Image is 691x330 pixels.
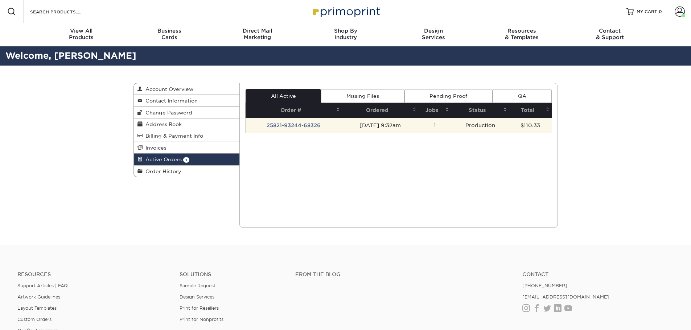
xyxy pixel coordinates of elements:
a: DesignServices [390,23,478,46]
div: & Templates [478,28,566,41]
h4: Resources [17,271,169,277]
th: Order # [246,103,342,118]
span: Active Orders [143,156,182,162]
td: [DATE] 9:32am [342,118,419,133]
span: Contact Information [143,98,198,104]
a: Change Password [134,107,240,118]
th: Ordered [342,103,419,118]
span: Business [125,28,213,34]
a: Address Book [134,118,240,130]
a: Active Orders 1 [134,154,240,165]
span: 0 [659,9,662,14]
td: $110.33 [509,118,551,133]
h4: From the Blog [295,271,503,277]
span: Design [390,28,478,34]
a: Custom Orders [17,317,52,322]
a: Artwork Guidelines [17,294,60,300]
a: Design Services [180,294,214,300]
th: Total [509,103,551,118]
a: Sample Request [180,283,215,288]
img: Primoprint [309,4,382,19]
td: 1 [419,118,451,133]
a: Support Articles | FAQ [17,283,68,288]
span: MY CART [637,9,657,15]
a: View AllProducts [37,23,126,46]
span: Order History [143,168,181,174]
span: Change Password [143,110,192,116]
a: Invoices [134,142,240,154]
a: Pending Proof [404,89,493,103]
div: Industry [301,28,390,41]
a: QA [493,89,551,103]
span: Contact [566,28,654,34]
a: Print for Nonprofits [180,317,223,322]
div: Cards [125,28,213,41]
a: Contact Information [134,95,240,106]
a: [EMAIL_ADDRESS][DOMAIN_NAME] [522,294,609,300]
a: Print for Resellers [180,305,219,311]
td: 25821-93244-68326 [246,118,342,133]
div: Marketing [213,28,301,41]
a: Contact [522,271,674,277]
a: [PHONE_NUMBER] [522,283,567,288]
span: Shop By [301,28,390,34]
a: Account Overview [134,83,240,95]
span: Account Overview [143,86,193,92]
span: Address Book [143,121,182,127]
span: Direct Mail [213,28,301,34]
span: Invoices [143,145,166,151]
input: SEARCH PRODUCTS..... [29,7,100,16]
a: Contact& Support [566,23,654,46]
span: 1 [183,157,189,163]
a: Missing Files [321,89,404,103]
a: Layout Templates [17,305,57,311]
h4: Solutions [180,271,284,277]
div: & Support [566,28,654,41]
span: View All [37,28,126,34]
div: Services [390,28,478,41]
span: Billing & Payment Info [143,133,203,139]
a: Shop ByIndustry [301,23,390,46]
a: BusinessCards [125,23,213,46]
a: Resources& Templates [478,23,566,46]
span: Resources [478,28,566,34]
a: Order History [134,166,240,177]
th: Status [451,103,510,118]
td: Production [451,118,510,133]
a: All Active [246,89,321,103]
a: Direct MailMarketing [213,23,301,46]
th: Jobs [419,103,451,118]
a: Billing & Payment Info [134,130,240,142]
div: Products [37,28,126,41]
